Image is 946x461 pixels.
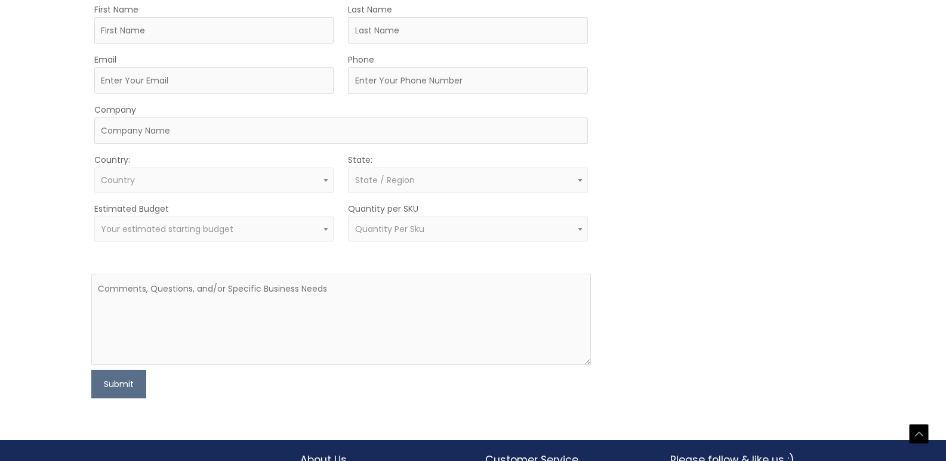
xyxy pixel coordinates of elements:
[94,2,138,17] label: First Name
[348,52,374,67] label: Phone
[355,174,415,186] span: State / Region
[94,117,588,144] input: Company Name
[94,67,334,94] input: Enter Your Email
[348,17,588,44] input: Last Name
[348,152,372,168] label: State:
[348,201,418,216] label: Quantity per SKU
[355,223,424,235] span: Quantity Per Sku
[91,370,146,398] button: Submit
[94,17,334,44] input: First Name
[348,67,588,94] input: Enter Your Phone Number
[101,223,233,235] span: Your estimated starting budget
[101,174,135,186] span: Country
[94,152,130,168] label: Country:
[348,2,392,17] label: Last Name
[94,52,116,67] label: Email
[94,102,136,117] label: Company
[94,201,169,216] label: Estimated Budget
